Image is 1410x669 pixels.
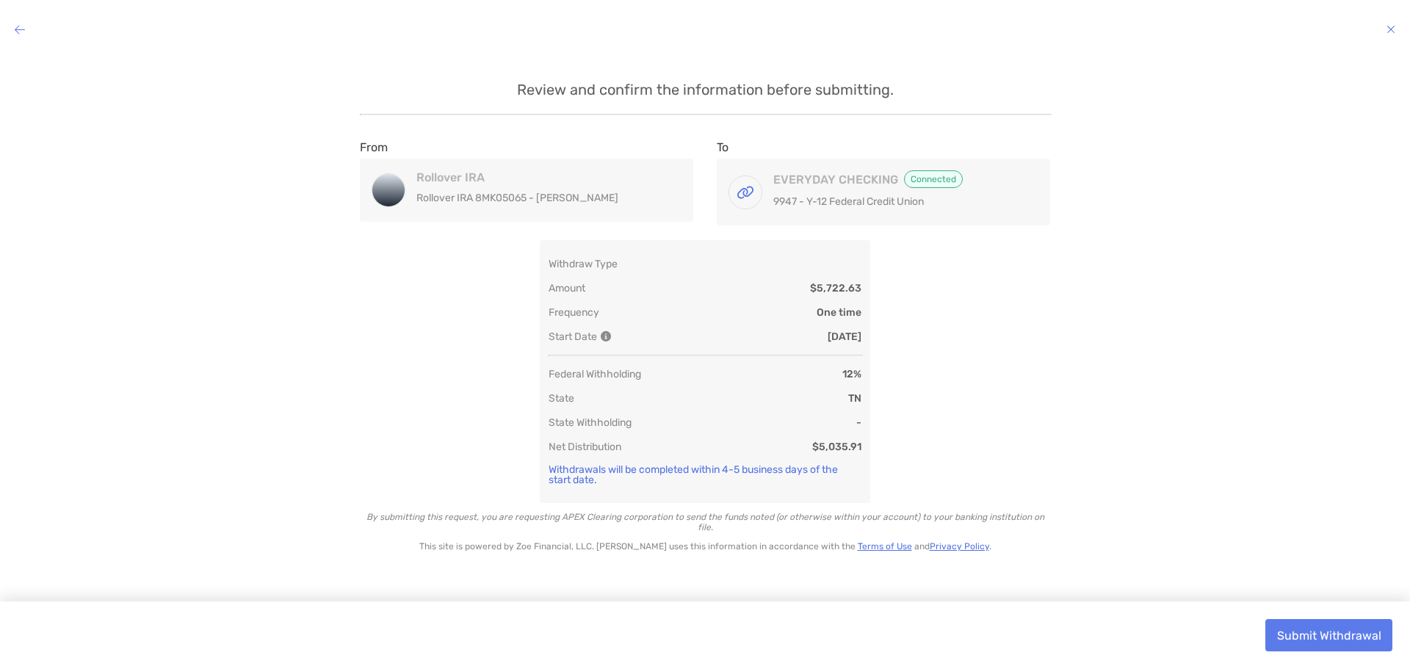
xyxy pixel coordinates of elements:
h4: Rollover IRA [416,170,665,184]
p: Amount [549,282,585,294]
p: This site is powered by Zoe Financial, LLC. [PERSON_NAME] uses this information in accordance wit... [360,541,1050,552]
p: Federal Withholding [549,368,641,380]
p: Frequency [549,306,599,319]
p: TN [848,392,861,405]
p: State [549,392,574,405]
label: From [360,140,388,154]
p: [DATE] [828,330,861,343]
p: Review and confirm the information before submitting. [360,81,1050,99]
p: State Withholding [549,416,632,429]
p: Withdraw Type [549,258,618,270]
img: Rollover IRA [372,174,405,206]
span: Connected [904,170,963,188]
p: One time [817,306,861,319]
p: $5,722.63 [810,282,861,294]
p: Withdrawals will be completed within 4-5 business days of the start date. [549,465,861,485]
p: By submitting this request, you are requesting APEX Clearing corporation to send the funds noted ... [360,512,1050,532]
h4: EVERYDAY CHECKING [773,170,1022,188]
img: EVERYDAY CHECKING [729,176,762,209]
a: Privacy Policy [930,541,989,552]
label: To [717,140,728,154]
p: 12% [842,368,861,380]
p: 9947 - Y-12 Federal Credit Union [773,192,1022,211]
a: Terms of Use [858,541,912,552]
p: Rollover IRA 8MK05065 - [PERSON_NAME] [416,189,665,207]
p: - [856,416,861,429]
p: $5,035.91 [812,441,861,453]
p: Start Date [549,330,610,343]
button: Submit Withdrawal [1265,619,1392,651]
p: Net Distribution [549,441,621,453]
